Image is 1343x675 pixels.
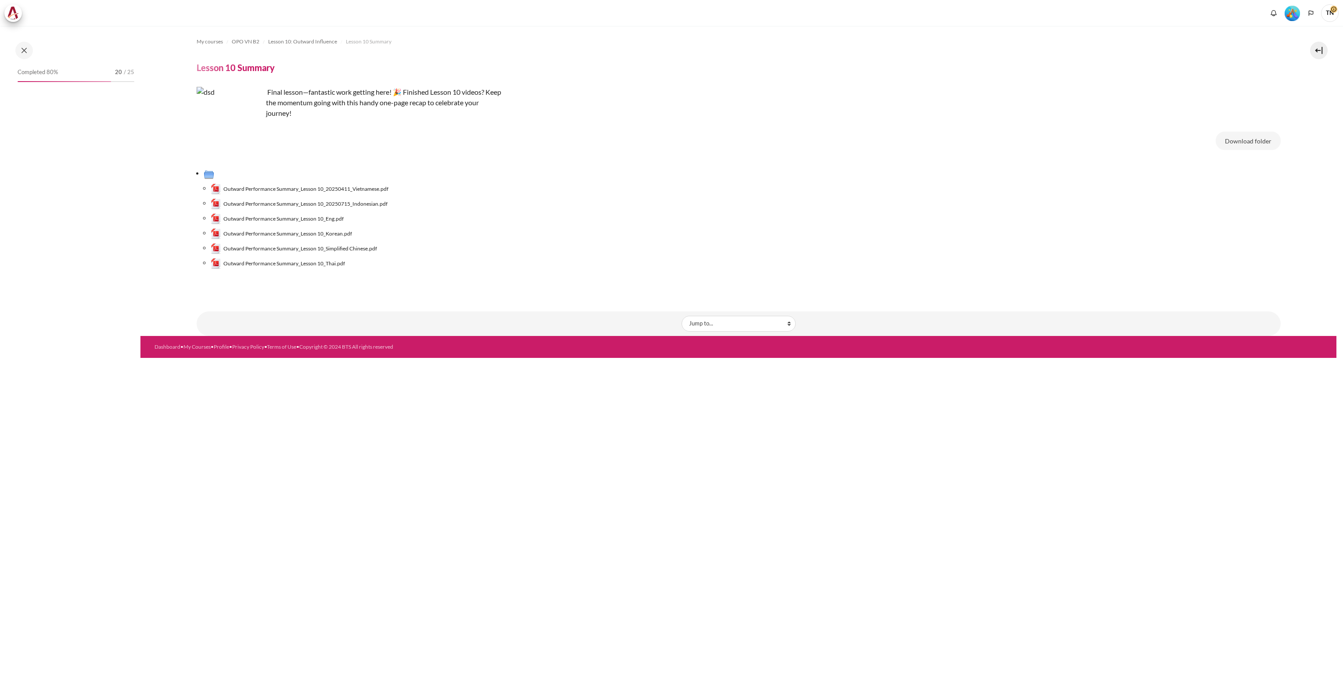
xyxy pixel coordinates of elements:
img: Outward Performance Summary_Lesson 10_Thai.pdf [211,258,221,269]
a: Privacy Policy [232,343,264,350]
span: Outward Performance Summary_Lesson 10_Eng.pdf [223,215,344,223]
a: Copyright © 2024 BTS All rights reserved [299,343,393,350]
span: Outward Performance Summary_Lesson 10_Korean.pdf [223,230,352,238]
span: Outward Performance Summary_Lesson 10_20250715_Indonesian.pdf [223,200,388,208]
a: Terms of Use [267,343,296,350]
a: My courses [197,36,223,47]
a: Profile [214,343,229,350]
a: Lesson 10: Outward Influence [268,36,337,47]
img: Outward Performance Summary_Lesson 10_Simplified Chinese.pdf [211,243,221,254]
h4: Lesson 10 Summary [197,62,275,73]
span: 20 [115,68,122,77]
a: Lesson 10 Summary [346,36,391,47]
a: Outward Performance Summary_Lesson 10_Korean.pdfOutward Performance Summary_Lesson 10_Korean.pdf [211,229,352,239]
div: Show notification window with no new notifications [1267,7,1280,20]
div: • • • • • [154,343,818,351]
span: Outward Performance Summary_Lesson 10_20250411_Vietnamese.pdf [223,185,388,193]
img: Outward Performance Summary_Lesson 10_20250411_Vietnamese.pdf [211,184,221,194]
span: TN [1321,4,1339,22]
a: User menu [1321,4,1339,22]
span: Outward Performance Summary_Lesson 10_Thai.pdf [223,260,345,268]
span: / 25 [124,68,134,77]
a: Outward Performance Summary_Lesson 10_20250715_Indonesian.pdfOutward Performance Summary_Lesson 1... [211,199,388,209]
a: My Courses [183,343,211,350]
a: Outward Performance Summary_Lesson 10_Thai.pdfOutward Performance Summary_Lesson 10_Thai.pdf [211,258,345,269]
a: Level #5 [1281,5,1303,21]
a: Outward Performance Summary_Lesson 10_20250411_Vietnamese.pdfOutward Performance Summary_Lesson 1... [211,184,389,194]
span: My courses [197,38,223,46]
a: OPO VN B2 [232,36,259,47]
span: Final lesson—fantastic work getting here! 🎉 Finished Lesson 10 videos? Keep the momentum going wi... [266,88,501,117]
img: Outward Performance Summary_Lesson 10_Eng.pdf [211,214,221,224]
div: 80% [18,81,111,82]
section: Content [140,26,1336,336]
button: Languages [1304,7,1318,20]
img: dsd [197,87,262,153]
a: Outward Performance Summary_Lesson 10_Simplified Chinese.pdfOutward Performance Summary_Lesson 10... [211,243,377,254]
a: Architeck Architeck [4,4,26,22]
img: Outward Performance Summary_Lesson 10_20250715_Indonesian.pdf [211,199,221,209]
a: Dashboard [154,343,180,350]
span: Outward Performance Summary_Lesson 10_Simplified Chinese.pdf [223,245,377,253]
img: Level #5 [1285,6,1300,21]
span: Lesson 10: Outward Influence [268,38,337,46]
img: Architeck [7,7,19,20]
a: Outward Performance Summary_Lesson 10_Eng.pdfOutward Performance Summary_Lesson 10_Eng.pdf [211,214,344,224]
div: Level #5 [1285,5,1300,21]
span: Lesson 10 Summary [346,38,391,46]
span: Completed 80% [18,68,58,77]
nav: Navigation bar [197,35,1281,49]
button: Download folder [1216,132,1281,150]
span: OPO VN B2 [232,38,259,46]
img: Outward Performance Summary_Lesson 10_Korean.pdf [211,229,221,239]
